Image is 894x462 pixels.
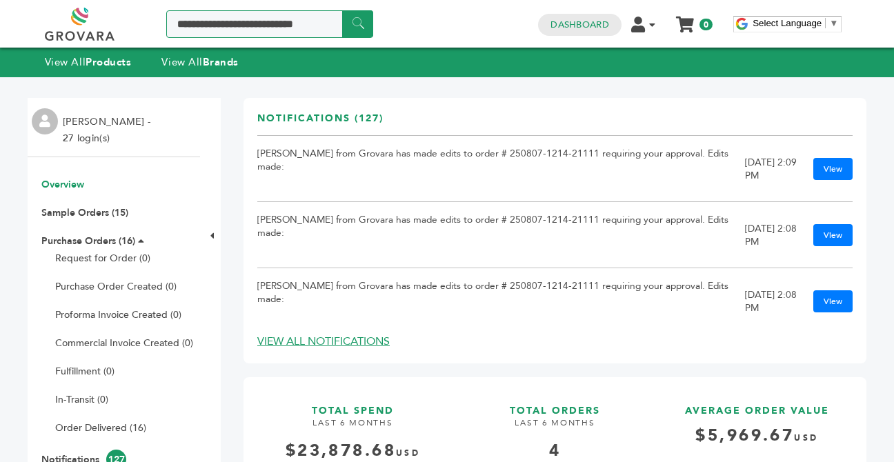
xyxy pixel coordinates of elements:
td: [PERSON_NAME] from Grovara has made edits to order # 250807-1214-21111 requiring your approval. E... [257,136,745,202]
img: profile.png [32,108,58,134]
span: ​ [825,18,826,28]
h3: Notifications (127) [257,112,384,136]
span: ▼ [829,18,838,28]
h3: TOTAL ORDERS [459,391,650,418]
li: [PERSON_NAME] - 27 login(s) [63,114,154,147]
span: USD [396,448,420,459]
h3: AVERAGE ORDER VALUE [662,391,853,418]
a: Purchase Orders (16) [41,234,135,248]
td: [PERSON_NAME] from Grovara has made edits to order # 250807-1214-21111 requiring your approval. E... [257,268,745,334]
a: My Cart [677,12,693,27]
span: Select Language [753,18,822,28]
a: Sample Orders (15) [41,206,128,219]
span: 0 [699,19,713,30]
a: Overview [41,178,84,191]
h4: $5,969.67 [662,424,853,458]
a: View [813,290,853,312]
a: VIEW ALL NOTIFICATIONS [257,334,390,349]
td: [PERSON_NAME] from Grovara has made edits to order # 250807-1214-21111 requiring your approval. E... [257,202,745,268]
a: Dashboard [550,19,608,31]
a: Order Delivered (16) [55,421,146,434]
a: In-Transit (0) [55,393,108,406]
a: View [813,158,853,180]
a: Proforma Invoice Created (0) [55,308,181,321]
span: USD [794,432,818,443]
div: [DATE] 2:08 PM [745,222,799,248]
input: Search a product or brand... [166,10,373,38]
h4: LAST 6 MONTHS [459,417,650,439]
a: View AllProducts [45,55,132,69]
div: [DATE] 2:09 PM [745,156,799,182]
a: AVERAGE ORDER VALUE $5,969.67USD [662,391,853,458]
strong: Brands [203,55,239,69]
a: Purchase Order Created (0) [55,280,177,293]
strong: Products [86,55,131,69]
div: [DATE] 2:08 PM [745,288,799,314]
a: Commercial Invoice Created (0) [55,337,193,350]
h4: LAST 6 MONTHS [257,417,448,439]
a: View AllBrands [161,55,239,69]
a: Select Language​ [753,18,838,28]
h3: TOTAL SPEND [257,391,448,418]
a: Fulfillment (0) [55,365,115,378]
a: Request for Order (0) [55,252,150,265]
a: View [813,224,853,246]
